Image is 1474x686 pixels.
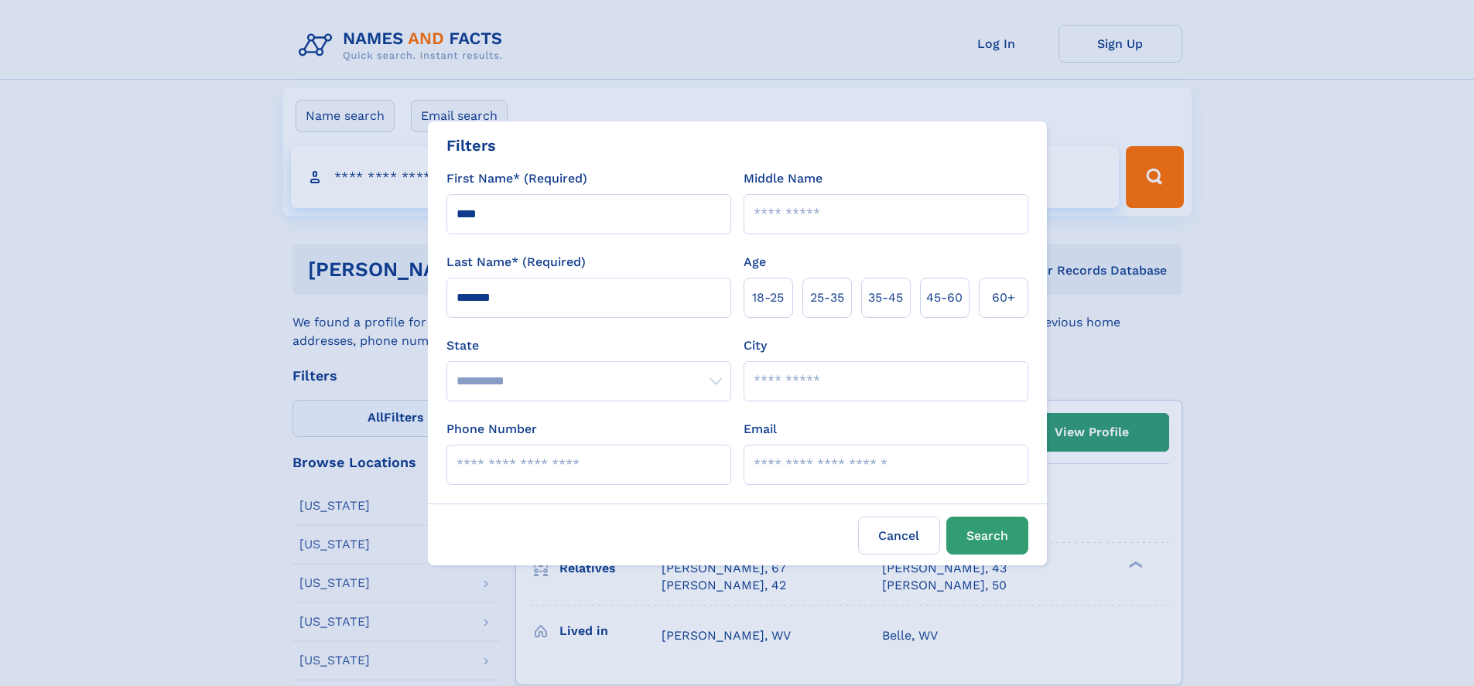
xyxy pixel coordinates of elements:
[744,169,822,188] label: Middle Name
[744,336,767,355] label: City
[446,169,587,188] label: First Name* (Required)
[446,134,496,157] div: Filters
[744,253,766,271] label: Age
[446,420,537,439] label: Phone Number
[992,288,1015,307] span: 60+
[946,517,1028,555] button: Search
[446,253,586,271] label: Last Name* (Required)
[858,517,940,555] label: Cancel
[810,288,844,307] span: 25‑35
[926,288,963,307] span: 45‑60
[446,336,731,355] label: State
[752,288,784,307] span: 18‑25
[744,420,777,439] label: Email
[868,288,903,307] span: 35‑45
